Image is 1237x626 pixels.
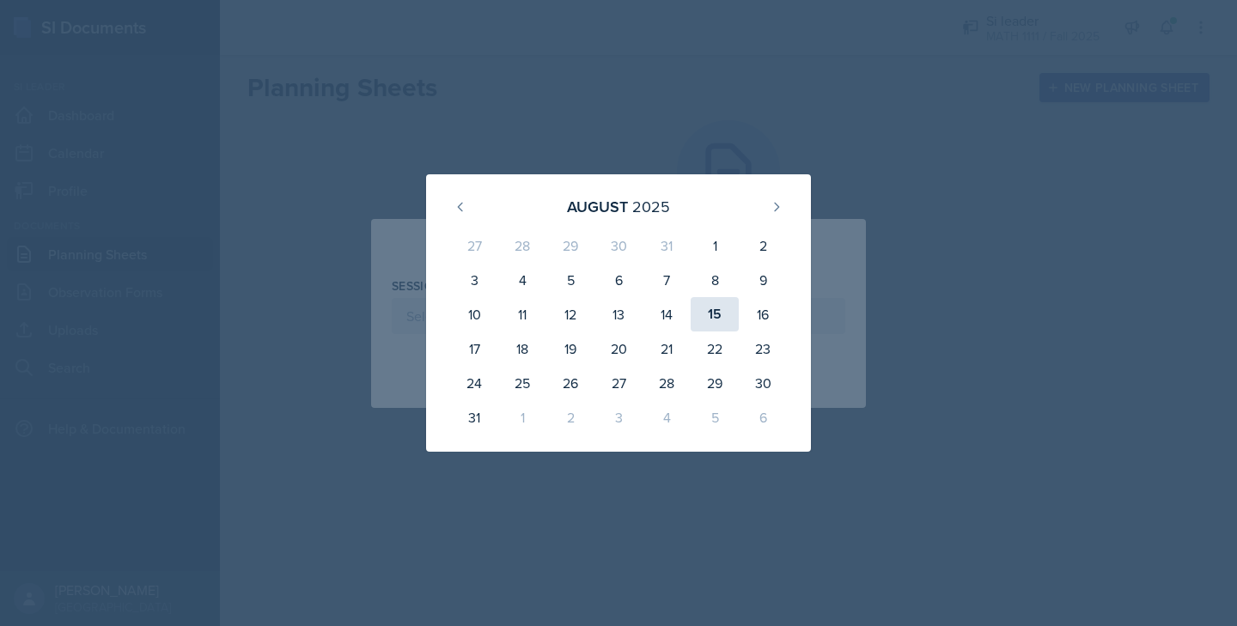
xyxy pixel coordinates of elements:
div: 27 [594,366,643,400]
div: 25 [498,366,546,400]
div: 17 [450,331,498,366]
div: 30 [594,228,643,263]
div: 3 [594,400,643,435]
div: 4 [498,263,546,297]
div: 8 [691,263,739,297]
div: 21 [643,331,691,366]
div: 1 [691,228,739,263]
div: 29 [546,228,594,263]
div: 30 [739,366,787,400]
div: 3 [450,263,498,297]
div: 5 [546,263,594,297]
div: 24 [450,366,498,400]
div: 6 [739,400,787,435]
div: 28 [498,228,546,263]
div: 10 [450,297,498,331]
div: 27 [450,228,498,263]
div: 31 [643,228,691,263]
div: 13 [594,297,643,331]
div: 2025 [632,195,670,218]
div: 5 [691,400,739,435]
div: 16 [739,297,787,331]
div: 11 [498,297,546,331]
div: 20 [594,331,643,366]
div: 23 [739,331,787,366]
div: 12 [546,297,594,331]
div: 31 [450,400,498,435]
div: 26 [546,366,594,400]
div: 15 [691,297,739,331]
div: 2 [739,228,787,263]
div: 18 [498,331,546,366]
div: 9 [739,263,787,297]
div: 14 [643,297,691,331]
div: 1 [498,400,546,435]
div: 22 [691,331,739,366]
div: 6 [594,263,643,297]
div: 4 [643,400,691,435]
div: August [567,195,628,218]
div: 2 [546,400,594,435]
div: 19 [546,331,594,366]
div: 7 [643,263,691,297]
div: 29 [691,366,739,400]
div: 28 [643,366,691,400]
